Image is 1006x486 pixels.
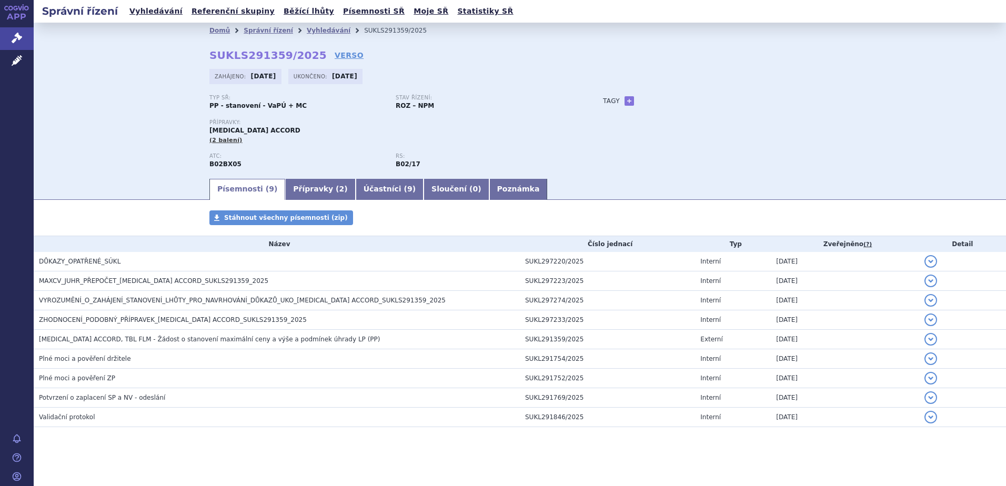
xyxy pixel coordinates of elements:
span: Ukončeno: [294,72,329,80]
span: Validační protokol [39,413,95,421]
span: (2 balení) [209,137,243,144]
span: Interní [700,258,721,265]
span: Interní [700,297,721,304]
h3: Tagy [603,95,620,107]
span: Stáhnout všechny písemnosti (zip) [224,214,348,221]
strong: [DATE] [251,73,276,80]
th: Název [34,236,520,252]
span: ELTROMBOPAG ACCORD, TBL FLM - Žádost o stanovení maximální ceny a výše a podmínek úhrady LP (PP) [39,336,380,343]
td: [DATE] [771,349,919,369]
span: Interní [700,277,721,285]
button: detail [924,275,937,287]
h2: Správní řízení [34,4,126,18]
li: SUKLS291359/2025 [364,23,440,38]
span: Interní [700,374,721,382]
a: Moje SŘ [410,4,451,18]
a: Písemnosti (9) [209,179,285,200]
a: Stáhnout všechny písemnosti (zip) [209,210,353,225]
span: MAXCV_JUHR_PŘEPOČET_ELTROMBOPAG ACCORD_SUKLS291359_2025 [39,277,268,285]
a: Přípravky (2) [285,179,355,200]
span: Interní [700,316,721,323]
span: Plné moci a pověření držitele [39,355,131,362]
span: 0 [472,185,478,193]
strong: [DATE] [332,73,357,80]
td: SUKL291769/2025 [520,388,695,408]
th: Detail [919,236,1006,252]
span: Plné moci a pověření ZP [39,374,115,382]
a: + [625,96,634,106]
td: SUKL291359/2025 [520,330,695,349]
span: VYROZUMĚNÍ_O_ZAHÁJENÍ_STANOVENÍ_LHŮTY_PRO_NAVRHOVÁNÍ_DŮKAZŮ_UKO_ELTROMBOPAG ACCORD_SUKLS291359_2025 [39,297,446,304]
span: [MEDICAL_DATA] ACCORD [209,127,300,134]
a: Sloučení (0) [424,179,489,200]
p: ATC: [209,153,385,159]
a: Běžící lhůty [280,4,337,18]
button: detail [924,294,937,307]
span: Interní [700,355,721,362]
p: Stav řízení: [396,95,571,101]
td: SUKL291752/2025 [520,369,695,388]
button: detail [924,391,937,404]
button: detail [924,313,937,326]
span: 2 [339,185,345,193]
a: Vyhledávání [126,4,186,18]
strong: PP - stanovení - VaPÚ + MC [209,102,307,109]
td: SUKL291754/2025 [520,349,695,369]
a: Statistiky SŘ [454,4,516,18]
a: VERSO [335,50,364,60]
span: Potvrzení o zaplacení SP a NV - odeslání [39,394,165,401]
strong: ELTROMBOPAG [209,160,242,168]
td: SUKL297233/2025 [520,310,695,330]
strong: eltrombopag [396,160,420,168]
button: detail [924,333,937,346]
td: SUKL291846/2025 [520,408,695,427]
span: 9 [407,185,413,193]
td: [DATE] [771,271,919,291]
button: detail [924,372,937,384]
td: [DATE] [771,310,919,330]
p: Přípravky: [209,119,582,126]
span: ZHODNOCENÍ_PODOBNÝ_PŘÍPRAVEK_ELTROMBOPAG ACCORD_SUKLS291359_2025 [39,316,307,323]
button: detail [924,352,937,365]
th: Typ [695,236,771,252]
td: [DATE] [771,408,919,427]
td: [DATE] [771,388,919,408]
th: Zveřejněno [771,236,919,252]
td: [DATE] [771,291,919,310]
span: Interní [700,394,721,401]
span: Externí [700,336,722,343]
td: SUKL297220/2025 [520,252,695,271]
td: [DATE] [771,369,919,388]
p: RS: [396,153,571,159]
a: Poznámka [489,179,548,200]
a: Písemnosti SŘ [340,4,408,18]
th: Číslo jednací [520,236,695,252]
td: SUKL297274/2025 [520,291,695,310]
a: Správní řízení [244,27,293,34]
span: Interní [700,413,721,421]
a: Referenční skupiny [188,4,278,18]
td: [DATE] [771,330,919,349]
td: SUKL297223/2025 [520,271,695,291]
td: [DATE] [771,252,919,271]
a: Vyhledávání [307,27,350,34]
strong: SUKLS291359/2025 [209,49,327,62]
abbr: (?) [863,241,872,248]
button: detail [924,411,937,423]
button: detail [924,255,937,268]
a: Domů [209,27,230,34]
span: 9 [269,185,274,193]
strong: ROZ – NPM [396,102,434,109]
span: DŮKAZY_OPATŘENÉ_SÚKL [39,258,120,265]
p: Typ SŘ: [209,95,385,101]
a: Účastníci (9) [356,179,424,200]
span: Zahájeno: [215,72,248,80]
